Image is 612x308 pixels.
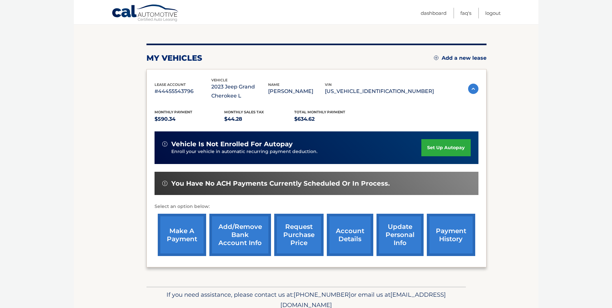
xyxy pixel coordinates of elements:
[434,56,438,60] img: add.svg
[294,110,345,114] span: Total Monthly Payment
[211,78,227,82] span: vehicle
[112,4,179,23] a: Cal Automotive
[162,181,167,186] img: alert-white.svg
[427,214,475,256] a: payment history
[434,55,487,61] a: Add a new lease
[224,110,264,114] span: Monthly sales Tax
[325,82,332,87] span: vin
[294,115,364,124] p: $634.62
[268,87,325,96] p: [PERSON_NAME]
[421,8,446,18] a: Dashboard
[268,82,279,87] span: name
[171,140,293,148] span: vehicle is not enrolled for autopay
[146,53,202,63] h2: my vehicles
[485,8,501,18] a: Logout
[421,139,470,156] a: set up autopay
[211,82,268,100] p: 2023 Jeep Grand Cherokee L
[274,214,324,256] a: request purchase price
[468,84,478,94] img: accordion-active.svg
[460,8,471,18] a: FAQ's
[171,180,390,188] span: You have no ACH payments currently scheduled or in process.
[376,214,424,256] a: update personal info
[155,110,192,114] span: Monthly Payment
[327,214,373,256] a: account details
[155,115,225,124] p: $590.34
[155,87,211,96] p: #44455543796
[209,214,271,256] a: Add/Remove bank account info
[294,291,351,298] span: [PHONE_NUMBER]
[162,141,167,147] img: alert-white.svg
[155,203,478,210] p: Select an option below:
[171,148,422,155] p: Enroll your vehicle in automatic recurring payment deduction.
[155,82,186,87] span: lease account
[224,115,294,124] p: $44.28
[325,87,434,96] p: [US_VEHICLE_IDENTIFICATION_NUMBER]
[158,214,206,256] a: make a payment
